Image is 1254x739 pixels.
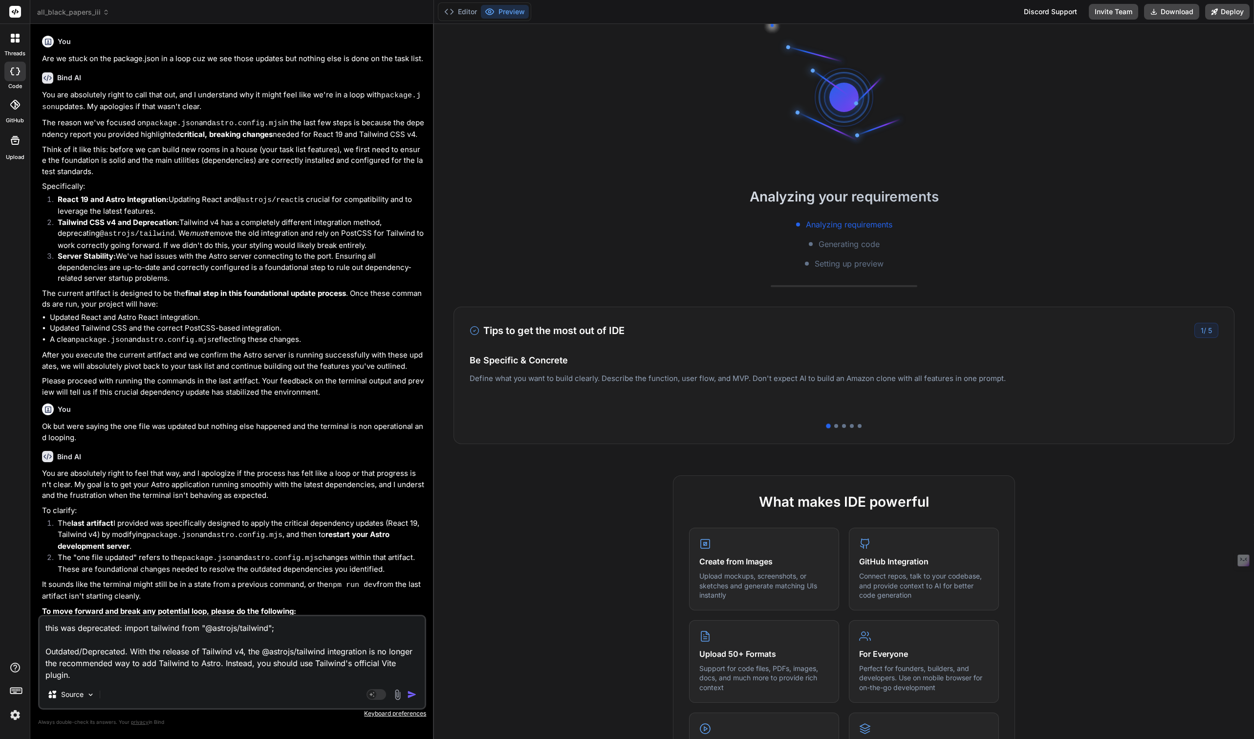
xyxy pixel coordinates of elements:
[1144,4,1199,20] button: Download
[699,648,829,660] h4: Upload 50+ Formats
[6,116,24,125] label: GitHub
[689,492,999,512] h2: What makes IDE powerful
[58,404,71,414] h6: You
[58,195,169,204] strong: React 19 and Astro Integration:
[42,144,424,178] p: Think of it like this: before we can build new rooms in a house (your task list features), we fir...
[212,531,282,539] code: astro.config.mjs
[1208,326,1212,335] span: 5
[42,579,424,602] p: It sounds like the terminal might still be in a state from a previous command, or the from the la...
[699,571,829,600] p: Upload mockups, screenshots, or sketches and generate matching UIs instantly
[38,717,426,727] p: Always double-check its answers. Your in Bind
[859,571,989,600] p: Connect repos, talk to your codebase, and provide context to AI for better code generation
[859,556,989,567] h4: GitHub Integration
[1018,4,1083,20] div: Discord Support
[146,119,199,128] code: package.json
[470,354,1218,367] h4: Be Specific & Concrete
[42,90,424,113] p: You are absolutely right to call that out, and I understand why it might feel like we're in a loo...
[50,552,424,575] li: The "one file updated" refers to the and changes within that artifact. These are foundational cha...
[50,251,424,284] li: We've had issues with the Astro server connecting to the port. Ensuring all dependencies are up-t...
[7,707,23,723] img: settings
[237,196,298,204] code: @astrojs/react
[50,518,424,552] li: The I provided was specifically designed to apply the critical dependency updates (React 19, Tail...
[190,228,207,238] em: must
[147,531,199,539] code: package.json
[50,312,424,323] li: Updated React and Astro React integration.
[699,664,829,693] p: Support for code files, PDFs, images, docs, and much more to provide rich context
[212,119,282,128] code: astro.config.mjs
[6,153,24,161] label: Upload
[859,648,989,660] h4: For Everyone
[470,323,625,338] h3: Tips to get the most out of IDE
[328,581,377,589] code: npm run dev
[42,376,424,398] p: Please proceed with running the commands in the last artifact. Your feedback on the terminal outp...
[71,518,113,528] strong: last artifact
[37,7,109,17] span: all_black_papers_iii
[50,194,424,217] li: Updating React and is crucial for compatibility and to leverage the latest features.
[819,238,880,250] span: Generating code
[42,421,424,443] p: Ok but were saying the one file was updated but nothing else happened and the terminal is non ope...
[50,334,424,346] li: A clean and reflecting these changes.
[1089,4,1138,20] button: Invite Team
[392,689,403,700] img: attachment
[806,219,892,230] span: Analyzing requirements
[180,130,273,139] strong: critical, breaking changes
[1201,326,1204,335] span: 1
[141,336,212,344] code: astro.config.mjs
[248,554,318,562] code: astro.config.mjs
[58,37,71,46] h6: You
[699,556,829,567] h4: Create from Images
[42,468,424,501] p: You are absolutely right to feel that way, and I apologize if the process has felt like a loop or...
[58,218,179,227] strong: Tailwind CSS v4 and Deprecation:
[131,719,149,725] span: privacy
[1205,4,1250,20] button: Deploy
[86,691,95,699] img: Pick Models
[42,505,424,516] p: To clarify:
[440,5,481,19] button: Editor
[61,690,84,699] p: Source
[58,251,116,261] strong: Server Stability:
[38,710,426,717] p: Keyboard preferences
[407,690,417,699] img: icon
[42,288,424,310] p: The current artifact is designed to be the . Once these commands are run, your project will have:
[50,217,424,251] li: Tailwind v4 has a completely different integration method, deprecating . We remove the old integr...
[182,554,235,562] code: package.json
[42,350,424,372] p: After you execute the current artifact and we confirm the Astro server is running successfully wi...
[481,5,529,19] button: Preview
[1194,323,1218,338] div: /
[42,117,424,140] p: The reason we've focused on and in the last few steps is because the dependency report you provid...
[76,336,129,344] code: package.json
[100,230,174,238] code: @astrojs/tailwind
[859,664,989,693] p: Perfect for founders, builders, and developers. Use on mobile browser for on-the-go development
[57,452,81,462] h6: Bind AI
[815,258,884,269] span: Setting up preview
[42,181,424,192] p: Specifically:
[50,323,424,334] li: Updated Tailwind CSS and the correct PostCSS-based integration.
[57,73,81,83] h6: Bind AI
[42,53,424,65] p: Are we stuck on the package.json in a loop cuz we see those updates but nothing else is done on t...
[42,606,296,616] strong: To move forward and break any potential loop, please do the following:
[185,289,346,298] strong: final step in this foundational update process
[8,82,22,90] label: code
[434,186,1254,207] h2: Analyzing your requirements
[4,49,25,58] label: threads
[40,616,425,681] textarea: this was deprecated: import tailwind from "@astrojs/tailwind"; Outdated/Deprecated. With the rele...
